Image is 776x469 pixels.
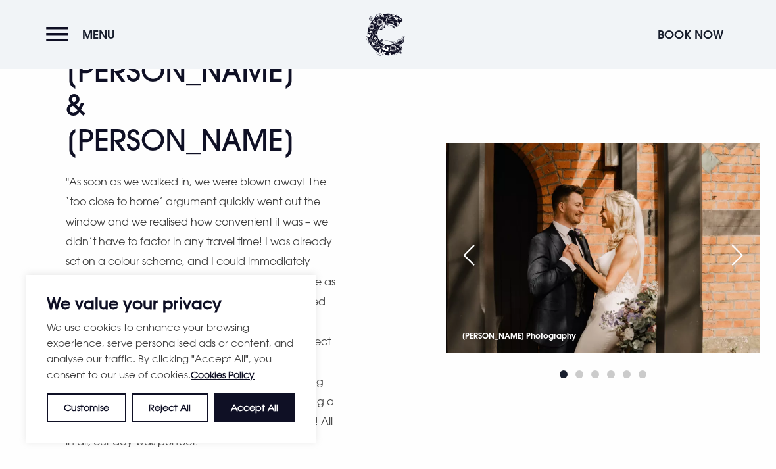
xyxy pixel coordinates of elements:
p: [PERSON_NAME] Photography [462,328,576,343]
button: Menu [46,20,122,49]
p: We use cookies to enhance your browsing experience, serve personalised ads or content, and analys... [47,319,295,383]
button: Reject All [132,393,208,422]
div: Next slide [721,241,754,270]
span: Go to slide 4 [607,370,615,378]
span: Go to slide 3 [591,370,599,378]
img: Clandeboye Lodge [366,13,405,56]
button: Book Now [651,20,730,49]
span: Go to slide 6 [639,370,646,378]
div: Previous slide [452,241,485,270]
h2: [PERSON_NAME] & [PERSON_NAME] [66,54,322,158]
button: Customise [47,393,126,422]
span: Go to slide 1 [560,370,568,378]
p: "As soon as we walked in, we were blown away! The ‘too close to home’ argument quickly went out t... [66,172,335,451]
span: Menu [82,27,115,42]
span: Go to slide 2 [575,370,583,378]
div: We value your privacy [26,275,316,443]
p: We value your privacy [47,295,295,311]
img: Bride and Groom at a Wedding Venue Northern Ireland [446,143,760,352]
span: Go to slide 5 [623,370,631,378]
a: Cookies Policy [191,369,255,380]
button: Accept All [214,393,295,422]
